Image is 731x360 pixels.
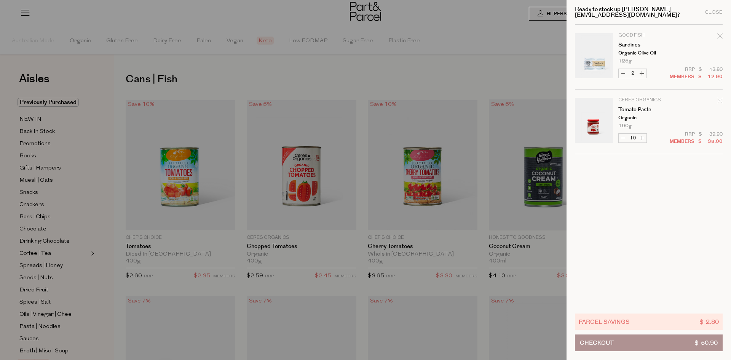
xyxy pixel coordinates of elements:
[705,10,723,15] div: Close
[699,317,719,326] span: $ 2.80
[618,123,632,128] span: 190g
[717,97,723,107] div: Remove Tomato Paste
[618,33,677,38] p: Good Fish
[618,51,677,56] p: Organic Olive Oil
[575,334,723,351] button: Checkout$ 50.90
[618,42,677,48] a: Sardines
[618,98,677,102] p: Ceres Organics
[580,335,614,351] span: Checkout
[618,115,677,120] p: Organic
[628,69,637,78] input: QTY Sardines
[618,107,677,112] a: Tomato Paste
[628,134,637,142] input: QTY Tomato Paste
[575,6,705,18] h2: Ready to stock up [PERSON_NAME][EMAIL_ADDRESS][DOMAIN_NAME]?
[579,317,630,326] span: Parcel Savings
[694,335,718,351] span: $ 50.90
[717,32,723,42] div: Remove Sardines
[618,59,632,64] span: 125g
